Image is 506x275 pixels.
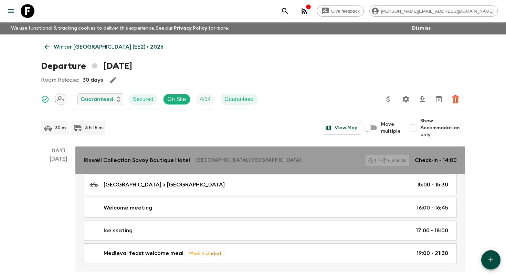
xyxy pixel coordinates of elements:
[368,158,377,163] div: 1
[104,249,183,257] p: Medieval feast welcome meal
[104,181,225,189] p: [GEOGRAPHIC_DATA] > [GEOGRAPHIC_DATA]
[54,43,164,51] p: Winter [GEOGRAPHIC_DATA] (EE2) • 2025
[381,92,395,106] button: Update Price, Early Bird Discount and Costs
[75,146,465,174] a: Rixwell Collection Savoy Boutique Hotel[GEOGRAPHIC_DATA], [GEOGRAPHIC_DATA]16 monthsCheck-in - 14:00
[4,4,18,18] button: menu
[224,95,254,103] p: Guaranteed
[196,157,360,164] p: [GEOGRAPHIC_DATA], [GEOGRAPHIC_DATA]
[85,124,103,131] p: 3 h 15 m
[8,22,232,34] p: We use functional & tracking cookies to deliver this experience. See our for more.
[415,156,457,164] p: Check-in - 14:00
[41,40,167,54] a: Winter [GEOGRAPHIC_DATA] (EE2) • 2025
[417,181,448,189] p: 15:00 - 15:30
[417,249,448,257] p: 19:00 - 21:30
[55,124,66,131] p: 30 m
[382,158,407,163] div: 6 months
[189,249,221,257] p: Meal Included
[55,95,66,101] span: Assign pack leader
[84,198,457,218] a: Welcome meeting16:00 - 16:45
[381,121,401,135] span: Move multiple
[41,76,79,84] p: Room Release:
[369,6,498,17] div: [PERSON_NAME][EMAIL_ADDRESS][DOMAIN_NAME]
[417,204,448,212] p: 16:00 - 16:45
[196,94,215,105] div: Trip Fill
[84,221,457,241] a: Ice skating17:00 - 18:00
[377,9,497,14] span: [PERSON_NAME][EMAIL_ADDRESS][DOMAIN_NAME]
[420,118,465,138] span: Show Accommodation only
[410,23,432,33] button: Dismiss
[278,4,292,18] button: search adventures
[200,95,211,103] p: 4 / 14
[84,243,457,263] a: Medieval feast welcome mealMeal Included19:00 - 21:30
[399,92,413,106] button: Settings
[168,95,186,103] p: On Site
[50,155,67,272] div: [DATE]
[104,226,133,235] p: Ice skating
[41,146,75,155] p: Day 1
[84,174,457,195] a: [GEOGRAPHIC_DATA] > [GEOGRAPHIC_DATA]15:00 - 15:30
[449,92,462,106] button: Delete
[317,6,364,17] a: Give feedback
[416,226,448,235] p: 17:00 - 18:00
[83,76,103,84] p: 30 days
[174,26,207,31] a: Privacy Policy
[133,95,154,103] p: Secured
[432,92,446,106] button: Archive (Completed, Cancelled or Unsynced Departures only)
[415,92,429,106] button: Download CSV
[41,59,132,73] h1: Departure [DATE]
[323,121,361,135] button: View Map
[129,94,158,105] div: Secured
[81,95,113,103] p: Guaranteed
[163,94,190,105] div: On Site
[84,156,190,164] p: Rixwell Collection Savoy Boutique Hotel
[104,204,152,212] p: Welcome meeting
[327,9,363,14] span: Give feedback
[41,95,49,103] svg: Synced Successfully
